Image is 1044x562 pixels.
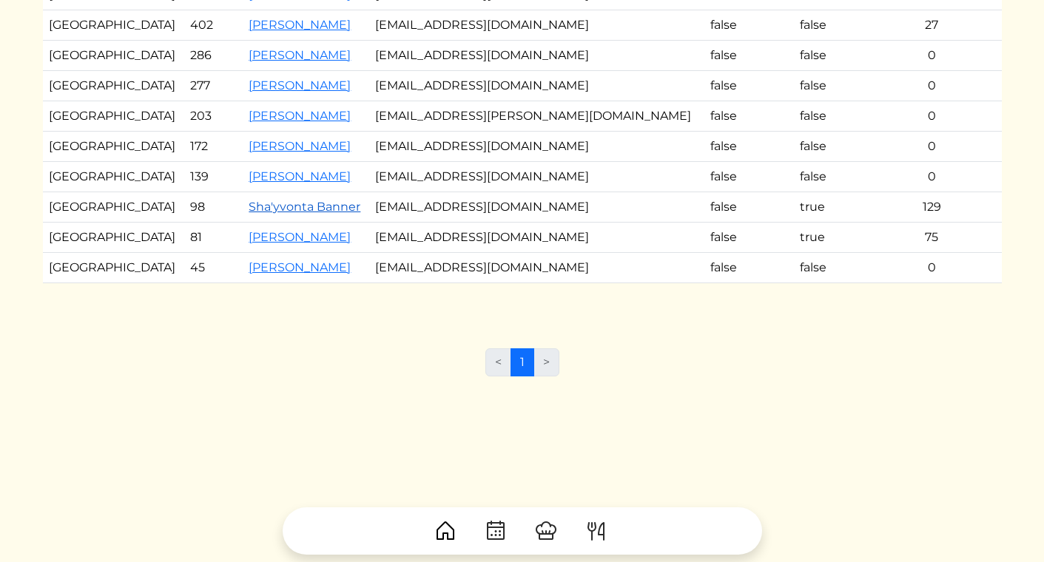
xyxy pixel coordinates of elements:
td: false [704,253,795,283]
td: false [704,192,795,223]
td: 0 [862,162,1001,192]
td: false [794,101,862,132]
td: [GEOGRAPHIC_DATA] [43,192,184,223]
img: ChefHat-a374fb509e4f37eb0702ca99f5f64f3b6956810f32a249b33092029f8484b388.svg [534,519,558,543]
td: false [794,253,862,283]
img: ForkKnife-55491504ffdb50bab0c1e09e7649658475375261d09fd45db06cec23bce548bf.svg [585,519,608,543]
td: [EMAIL_ADDRESS][DOMAIN_NAME] [369,132,704,162]
a: [PERSON_NAME] [249,169,351,183]
td: 203 [184,101,243,132]
td: [EMAIL_ADDRESS][DOMAIN_NAME] [369,10,704,41]
td: [EMAIL_ADDRESS][DOMAIN_NAME] [369,253,704,283]
td: [GEOGRAPHIC_DATA] [43,71,184,101]
td: 45 [184,253,243,283]
td: false [704,101,795,132]
td: [GEOGRAPHIC_DATA] [43,162,184,192]
a: [PERSON_NAME] [249,139,351,153]
td: [GEOGRAPHIC_DATA] [43,132,184,162]
td: true [794,192,862,223]
td: [EMAIL_ADDRESS][DOMAIN_NAME] [369,71,704,101]
td: false [794,162,862,192]
td: 98 [184,192,243,223]
td: false [704,162,795,192]
a: Sha'yvonta Banner [249,200,360,214]
td: [GEOGRAPHIC_DATA] [43,10,184,41]
a: [PERSON_NAME] [249,109,351,123]
td: [GEOGRAPHIC_DATA] [43,253,184,283]
td: false [794,71,862,101]
a: [PERSON_NAME] [249,260,351,274]
td: false [704,71,795,101]
td: false [794,41,862,71]
nav: Page [485,348,559,388]
td: false [704,132,795,162]
td: [GEOGRAPHIC_DATA] [43,41,184,71]
td: 81 [184,223,243,253]
td: 27 [862,10,1001,41]
td: [EMAIL_ADDRESS][DOMAIN_NAME] [369,223,704,253]
a: [PERSON_NAME] [249,230,351,244]
td: [EMAIL_ADDRESS][PERSON_NAME][DOMAIN_NAME] [369,101,704,132]
td: 0 [862,253,1001,283]
td: 75 [862,223,1001,253]
td: [GEOGRAPHIC_DATA] [43,101,184,132]
img: CalendarDots-5bcf9d9080389f2a281d69619e1c85352834be518fbc73d9501aef674afc0d57.svg [484,519,508,543]
td: false [704,223,795,253]
td: false [794,132,862,162]
a: [PERSON_NAME] [249,18,351,32]
a: 1 [511,348,534,376]
td: [EMAIL_ADDRESS][DOMAIN_NAME] [369,162,704,192]
td: 0 [862,132,1001,162]
td: [EMAIL_ADDRESS][DOMAIN_NAME] [369,41,704,71]
td: 0 [862,101,1001,132]
td: 286 [184,41,243,71]
td: 0 [862,41,1001,71]
td: [GEOGRAPHIC_DATA] [43,223,184,253]
td: 402 [184,10,243,41]
td: 172 [184,132,243,162]
a: [PERSON_NAME] [249,78,351,92]
td: true [794,223,862,253]
td: 277 [184,71,243,101]
td: false [794,10,862,41]
td: false [704,10,795,41]
td: 139 [184,162,243,192]
td: 129 [862,192,1001,223]
td: [EMAIL_ADDRESS][DOMAIN_NAME] [369,192,704,223]
img: House-9bf13187bcbb5817f509fe5e7408150f90897510c4275e13d0d5fca38e0b5951.svg [434,519,457,543]
a: [PERSON_NAME] [249,48,351,62]
td: false [704,41,795,71]
td: 0 [862,71,1001,101]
